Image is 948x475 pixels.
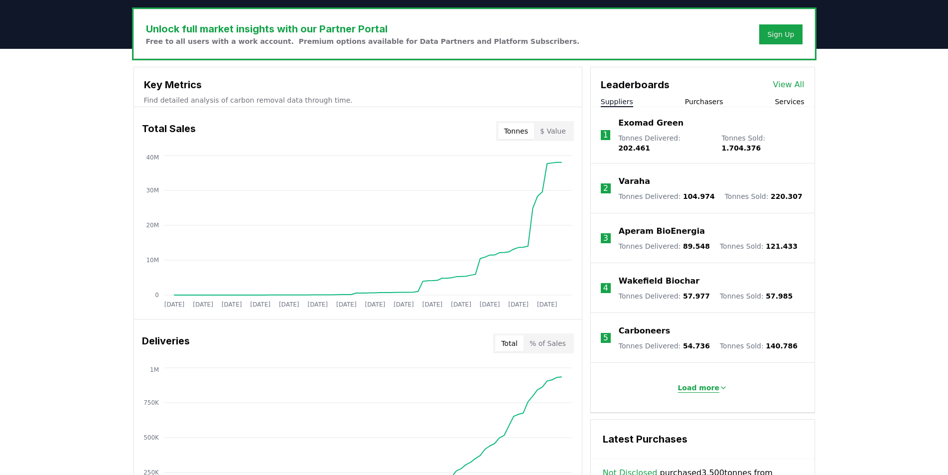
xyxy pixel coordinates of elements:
[144,95,572,105] p: Find detailed analysis of carbon removal data through time.
[619,241,710,251] p: Tonnes Delivered :
[721,133,804,153] p: Tonnes Sold :
[618,117,683,129] a: Exomad Green
[524,335,572,351] button: % of Sales
[495,335,524,351] button: Total
[479,301,500,308] tspan: [DATE]
[193,301,213,308] tspan: [DATE]
[142,121,196,141] h3: Total Sales
[307,301,328,308] tspan: [DATE]
[146,154,159,161] tspan: 40M
[146,36,580,46] p: Free to all users with a work account. Premium options available for Data Partners and Platform S...
[603,129,608,141] p: 1
[221,301,242,308] tspan: [DATE]
[683,242,710,250] span: 89.548
[164,301,184,308] tspan: [DATE]
[766,242,798,250] span: 121.433
[725,191,803,201] p: Tonnes Sold :
[619,325,670,337] a: Carboneers
[685,97,723,107] button: Purchasers
[603,432,803,447] h3: Latest Purchases
[278,301,299,308] tspan: [DATE]
[618,133,711,153] p: Tonnes Delivered :
[601,97,633,107] button: Suppliers
[603,182,608,194] p: 2
[683,342,710,350] span: 54.736
[720,291,793,301] p: Tonnes Sold :
[603,232,608,244] p: 3
[683,192,715,200] span: 104.974
[336,301,357,308] tspan: [DATE]
[155,292,159,299] tspan: 0
[365,301,385,308] tspan: [DATE]
[619,225,705,237] a: Aperam BioEnergia
[619,291,710,301] p: Tonnes Delivered :
[618,144,650,152] span: 202.461
[775,97,804,107] button: Services
[619,341,710,351] p: Tonnes Delivered :
[498,123,534,139] button: Tonnes
[537,301,557,308] tspan: [DATE]
[766,292,793,300] span: 57.985
[677,383,719,393] p: Load more
[146,257,159,264] tspan: 10M
[670,378,735,398] button: Load more
[250,301,271,308] tspan: [DATE]
[422,301,442,308] tspan: [DATE]
[150,366,159,373] tspan: 1M
[603,332,608,344] p: 5
[720,341,798,351] p: Tonnes Sold :
[601,77,670,92] h3: Leaderboards
[619,175,650,187] a: Varaha
[720,241,798,251] p: Tonnes Sold :
[619,275,699,287] a: Wakefield Biochar
[773,79,805,91] a: View All
[721,144,761,152] span: 1.704.376
[146,222,159,229] tspan: 20M
[146,187,159,194] tspan: 30M
[767,29,794,39] a: Sign Up
[766,342,798,350] span: 140.786
[143,399,159,406] tspan: 750K
[146,21,580,36] h3: Unlock full market insights with our Partner Portal
[508,301,529,308] tspan: [DATE]
[142,333,190,353] h3: Deliveries
[143,434,159,441] tspan: 500K
[394,301,414,308] tspan: [DATE]
[603,282,608,294] p: 4
[619,191,715,201] p: Tonnes Delivered :
[144,77,572,92] h3: Key Metrics
[451,301,471,308] tspan: [DATE]
[759,24,802,44] button: Sign Up
[683,292,710,300] span: 57.977
[534,123,572,139] button: $ Value
[771,192,803,200] span: 220.307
